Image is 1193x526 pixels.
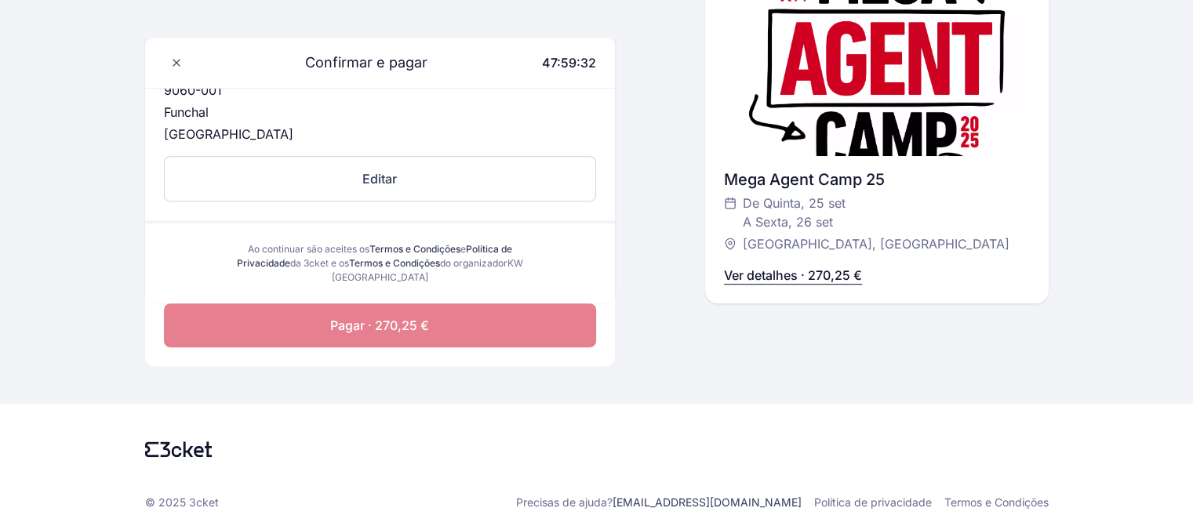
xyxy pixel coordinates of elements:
p: Ver detalhes · 270,25 € [724,266,862,285]
span: Confirmar e pagar [286,52,427,74]
a: Termos e Condições [369,243,460,255]
p: 9060-001 [164,81,596,100]
p: Funchal [164,103,596,122]
a: [EMAIL_ADDRESS][DOMAIN_NAME] [613,495,802,509]
p: [GEOGRAPHIC_DATA] [164,125,596,143]
p: Precisas de ajuda? [516,495,802,510]
p: © 2025 3cket [145,495,219,510]
button: Pagar · 270,25 € [164,303,596,347]
span: Pagar · 270,25 € [330,316,429,335]
div: Mega Agent Camp 25 [724,169,1030,190]
span: De Quinta, 25 set A Sexta, 26 set [743,194,846,231]
div: Ao continuar são aceites os e da 3cket e os do organizador [233,242,527,285]
a: Termos e Condições [349,257,440,269]
span: 47:59:32 [542,55,596,71]
button: Editar [164,156,596,201]
span: [GEOGRAPHIC_DATA], [GEOGRAPHIC_DATA] [743,234,1009,253]
a: Termos e Condições [944,495,1049,510]
a: Política de privacidade [814,495,932,510]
